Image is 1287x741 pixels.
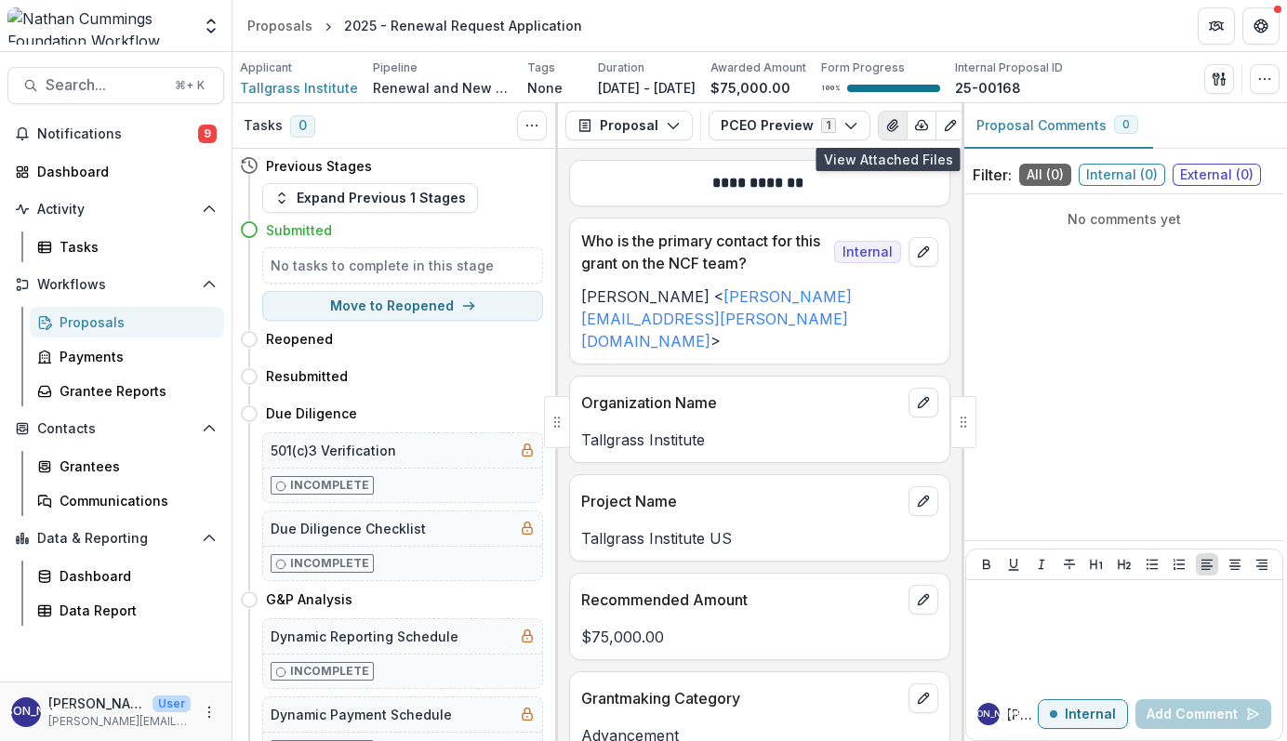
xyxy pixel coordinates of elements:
button: Open entity switcher [198,7,224,45]
span: Data & Reporting [37,531,194,547]
h3: Tasks [244,118,283,134]
button: Add Comment [1135,699,1271,729]
span: 0 [290,115,315,138]
button: Open Contacts [7,414,224,443]
p: Renewal and New Grants Pipeline [373,78,512,98]
img: Nathan Cummings Foundation Workflow Sandbox logo [7,7,191,45]
button: Open Workflows [7,270,224,299]
p: [PERSON_NAME] < > [581,285,938,352]
button: edit [909,683,938,713]
p: Recommended Amount [581,589,901,611]
span: Notifications [37,126,198,142]
p: Grantmaking Category [581,687,901,709]
a: Dashboard [7,156,224,187]
button: Align Center [1224,553,1246,576]
button: Bullet List [1141,553,1163,576]
p: User [153,695,191,712]
button: Search... [7,67,224,104]
p: Tallgrass Institute [581,429,938,451]
span: Workflows [37,277,194,293]
h4: G&P Analysis [266,589,352,609]
div: Grantees [60,457,209,476]
p: None [527,78,563,98]
button: Ordered List [1168,553,1190,576]
div: Payments [60,347,209,366]
p: No comments yet [973,209,1276,229]
button: edit [909,585,938,615]
button: edit [909,237,938,267]
button: Move to Reopened [262,291,543,321]
h5: 501(c)3 Verification [271,441,396,460]
a: Grantees [30,451,224,482]
p: [PERSON_NAME][EMAIL_ADDRESS][PERSON_NAME][DOMAIN_NAME] [48,713,191,730]
div: Jamie San Andres [951,709,1026,719]
span: Internal ( 0 ) [1079,164,1165,186]
button: Toggle View Cancelled Tasks [517,111,547,140]
button: Strike [1058,553,1081,576]
button: Proposal Comments [962,103,1153,149]
p: Internal Proposal ID [955,60,1063,76]
div: Tasks [60,237,209,257]
button: Partners [1198,7,1235,45]
h4: Due Diligence [266,404,357,423]
button: Heading 2 [1113,553,1135,576]
button: More [198,701,220,723]
h4: Reopened [266,329,333,349]
button: edit [909,486,938,516]
button: Bold [975,553,998,576]
button: Italicize [1030,553,1053,576]
p: $75,000.00 [581,626,938,648]
a: Payments [30,341,224,372]
p: Applicant [240,60,292,76]
p: Tallgrass Institute US [581,527,938,549]
p: Filter: [973,164,1012,186]
button: Align Left [1196,553,1218,576]
span: Activity [37,202,194,218]
span: Search... [46,76,164,94]
a: Tallgrass Institute [240,78,358,98]
div: Grantee Reports [60,381,209,401]
h4: Resubmitted [266,366,348,386]
div: 2025 - Renewal Request Application [344,16,582,35]
p: Incomplete [290,663,369,680]
span: 0 [1122,118,1130,131]
h5: Dynamic Payment Schedule [271,705,452,724]
button: Edit as form [935,111,965,140]
h5: Dynamic Reporting Schedule [271,627,458,646]
a: Communications [30,485,224,516]
a: Grantee Reports [30,376,224,406]
a: Proposals [30,307,224,337]
button: Underline [1002,553,1025,576]
button: Open Activity [7,194,224,224]
span: External ( 0 ) [1173,164,1261,186]
button: Proposal [565,111,693,140]
div: Communications [60,491,209,510]
p: 25-00168 [955,78,1021,98]
p: Incomplete [290,555,369,572]
h5: No tasks to complete in this stage [271,256,535,275]
p: [PERSON_NAME] San [PERSON_NAME] [48,694,145,713]
button: Notifications9 [7,119,224,149]
a: Data Report [30,595,224,626]
nav: breadcrumb [240,12,590,39]
div: Proposals [247,16,312,35]
button: Internal [1038,699,1128,729]
a: [PERSON_NAME][EMAIL_ADDRESS][PERSON_NAME][DOMAIN_NAME] [581,287,852,351]
p: Pipeline [373,60,418,76]
a: Proposals [240,12,320,39]
button: View Attached Files [878,111,908,140]
h4: Submitted [266,220,332,240]
p: Organization Name [581,391,901,414]
p: $75,000.00 [710,78,790,98]
p: Form Progress [821,60,905,76]
h5: Due Diligence Checklist [271,519,426,538]
div: ⌘ + K [171,75,208,96]
a: Tasks [30,232,224,262]
p: Duration [598,60,644,76]
button: PCEO Preview1 [709,111,870,140]
p: 100 % [821,82,840,95]
div: Data Report [60,601,209,620]
p: Tags [527,60,555,76]
span: All ( 0 ) [1019,164,1071,186]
